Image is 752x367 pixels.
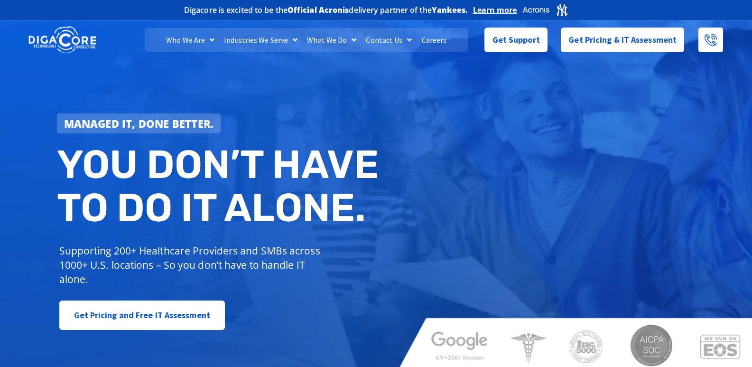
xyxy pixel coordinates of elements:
strong: Managed IT, done better. [64,116,214,131]
a: Who We Are [161,28,219,52]
p: Supporting 200+ Healthcare Providers and SMBs across 1000+ U.S. locations – So you don’t have to ... [59,244,325,286]
span: Get Support [492,30,540,49]
h2: You don’t have to do IT alone. [57,143,383,230]
a: Get Pricing and Free IT Assessment [59,301,225,330]
a: Careers [417,28,452,52]
b: Yankees. [432,5,468,15]
span: Get Pricing and Free IT Assessment [74,306,210,325]
a: What We Do [302,28,361,52]
span: Get Pricing & IT Assessment [568,30,677,49]
a: Contact Us [361,28,417,52]
a: Get Pricing & IT Assessment [561,28,684,52]
a: Managed IT, done better. [57,113,221,133]
a: Get Support [484,28,548,52]
a: Learn more [473,5,517,15]
nav: Menu [145,28,468,52]
img: Acronis [522,3,568,17]
a: Industries We Serve [219,28,302,52]
b: Official Acronis [288,5,349,15]
h2: Digacore is excited to be the delivery partner of the [184,6,468,14]
img: DigaCore Technology Consulting [28,25,96,55]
